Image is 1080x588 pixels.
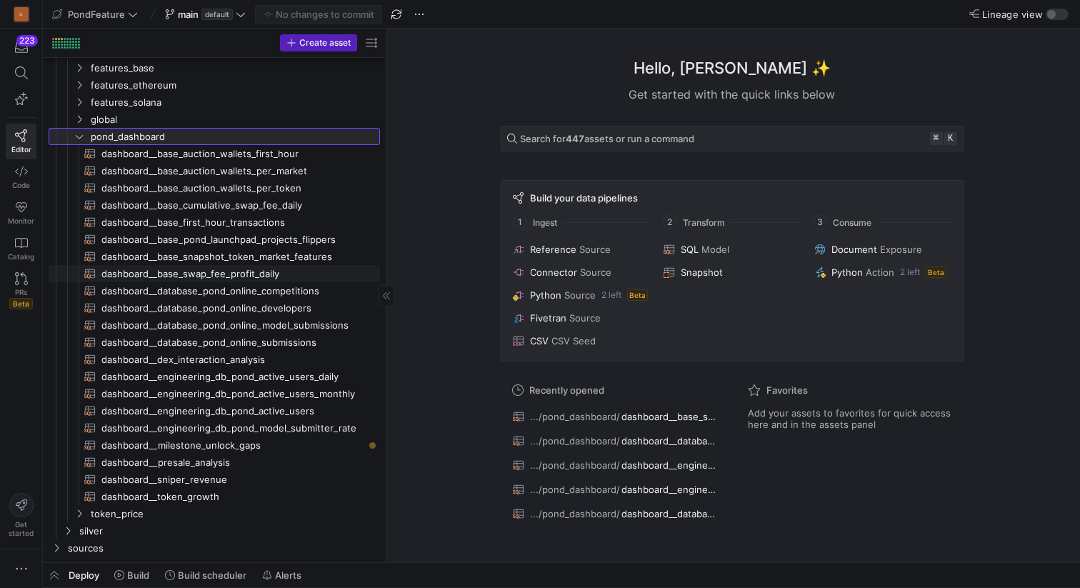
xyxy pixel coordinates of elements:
button: SQLModel [661,241,803,258]
span: dashboard__base_auction_wallets_per_market​​​​​​​​​​ [101,163,364,179]
a: Catalog [6,231,36,266]
span: CSV Seed [551,335,596,347]
span: dashboard__engineering_db_pond_active_users [621,459,716,471]
span: Create asset [299,38,351,48]
span: dashboard__engineering_db_pond_active_users​​​​​​​​​​ [101,403,364,419]
div: Press SPACE to select this row. [49,196,380,214]
div: Press SPACE to select this row. [49,214,380,231]
span: Lineage view [982,9,1043,20]
button: .../pond_dashboard/dashboard__base_swap_fee_profit_daily [509,407,719,426]
span: Reference [530,244,576,255]
span: Python [530,289,561,301]
span: Build [127,569,149,581]
button: Build scheduler [159,563,253,587]
span: Fivetran [530,312,566,324]
span: dashboard__database_pond_online_model_submissions​​​​​​​​​​ [101,317,364,334]
div: Press SPACE to select this row. [49,402,380,419]
a: Code [6,159,36,195]
div: Press SPACE to select this row. [49,539,380,557]
span: dashboard__base_swap_fee_profit_daily​​​​​​​​​​ [101,266,364,282]
a: dashboard__base_pond_launchpad_projects_flippers​​​​​​​​​​ [49,231,380,248]
a: dashboard__base_swap_fee_profit_daily​​​​​​​​​​ [49,265,380,282]
span: Action [866,266,894,278]
button: .../pond_dashboard/dashboard__database_pond_online_submissions [509,504,719,523]
a: dashboard__engineering_db_pond_active_users_monthly​​​​​​​​​​ [49,385,380,402]
div: 223 [16,35,38,46]
a: dashboard__base_first_hour_transactions​​​​​​​​​​ [49,214,380,231]
button: PythonSource2 leftBeta [510,286,652,304]
span: Beta [9,298,33,309]
div: Press SPACE to select this row. [49,111,380,128]
div: Press SPACE to select this row. [49,145,380,162]
a: C [6,2,36,26]
a: dashboard__engineering_db_pond_active_users​​​​​​​​​​ [49,402,380,419]
button: CSVCSV Seed [510,332,652,349]
span: Beta [926,266,946,278]
a: dashboard__base_cumulative_swap_fee_daily​​​​​​​​​​ [49,196,380,214]
span: Deploy [69,569,99,581]
kbd: k [944,132,957,145]
div: Press SPACE to select this row. [49,317,380,334]
a: dashboard__database_pond_online_submissions​​​​​​​​​​ [49,334,380,351]
span: dashboard__presale_analysis​​​​​​​​​​ [101,454,364,471]
span: main [178,9,199,20]
button: ReferenceSource [510,241,652,258]
div: Get started with the quick links below [501,86,964,103]
a: dashboard__base_auction_wallets_per_token​​​​​​​​​​ [49,179,380,196]
div: Press SPACE to select this row. [49,248,380,265]
span: Source [580,266,611,278]
span: .../pond_dashboard/ [530,508,620,519]
button: PythonAction2 leftBeta [811,264,954,281]
span: dashboard__base_cumulative_swap_fee_daily​​​​​​​​​​ [101,197,364,214]
span: sources [68,540,378,557]
div: Press SPACE to select this row. [49,351,380,368]
span: dashboard__sniper_revenue​​​​​​​​​​ [101,472,364,488]
span: Model [701,244,729,255]
a: PRsBeta [6,266,36,315]
a: dashboard__database_pond_online_developers​​​​​​​​​​ [49,299,380,317]
span: Favorites [766,384,808,396]
span: Search for assets or run a command [520,133,694,144]
div: Press SPACE to select this row. [49,471,380,488]
span: token_price [91,506,378,522]
span: features_ethereum [91,77,378,94]
span: dashboard__base_auction_wallets_first_hour​​​​​​​​​​ [101,146,364,162]
div: Press SPACE to select this row. [49,454,380,471]
div: Press SPACE to select this row. [49,231,380,248]
span: dashboard__token_growth​​​​​​​​​​ [101,489,364,505]
span: Catalog [8,252,34,261]
div: Press SPACE to select this row. [49,522,380,539]
span: Build scheduler [178,569,246,581]
span: 2 left [601,290,621,300]
span: dashboard__base_pond_launchpad_projects_flippers​​​​​​​​​​ [101,231,364,248]
a: dashboard__dex_interaction_analysis​​​​​​​​​​ [49,351,380,368]
span: Recently opened [529,384,604,396]
span: Beta [627,289,648,301]
span: dashboard__base_first_hour_transactions​​​​​​​​​​ [101,214,364,231]
span: dashboard__base_auction_wallets_per_token​​​​​​​​​​ [101,180,364,196]
a: dashboard__database_pond_online_competitions​​​​​​​​​​ [49,282,380,299]
span: Source [564,289,596,301]
div: Press SPACE to select this row. [49,505,380,522]
div: Press SPACE to select this row. [49,368,380,385]
span: dashboard__database_pond_online_developers [621,435,716,447]
span: Alerts [275,569,301,581]
span: Source [579,244,611,255]
div: Press SPACE to select this row. [49,334,380,351]
span: 2 left [900,267,920,277]
div: Press SPACE to select this row. [49,179,380,196]
a: dashboard__token_growth​​​​​​​​​​ [49,488,380,505]
span: Source [569,312,601,324]
button: PondFeature [49,5,141,24]
button: .../pond_dashboard/dashboard__database_pond_online_developers [509,432,719,450]
span: Add your assets to favorites for quick access here and in the assets panel [748,407,952,430]
span: PondFeature [68,9,125,20]
span: CSV [530,335,549,347]
span: Document [831,244,877,255]
span: Python [831,266,863,278]
span: SQL [681,244,699,255]
h1: Hello, [PERSON_NAME] ✨ [634,56,831,80]
span: dashboard__database_pond_online_submissions​​​​​​​​​​ [101,334,364,351]
a: dashboard__milestone_unlock_gaps​​​​​​​​​​ [49,437,380,454]
span: .../pond_dashboard/ [530,459,620,471]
